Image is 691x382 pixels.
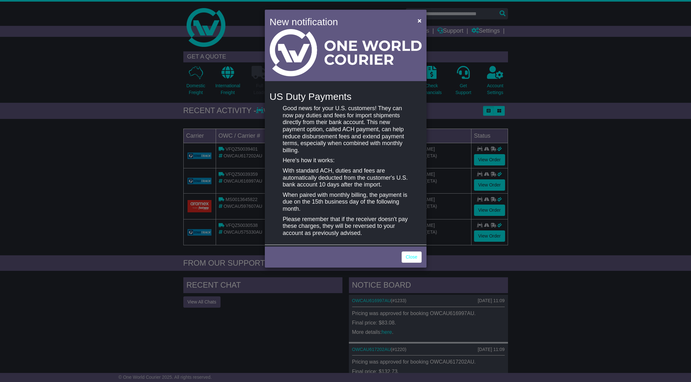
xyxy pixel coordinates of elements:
[417,17,421,24] span: ×
[283,157,408,164] p: Here's how it works:
[402,251,422,263] a: Close
[414,14,425,27] button: Close
[283,192,408,213] p: When paired with monthly billing, the payment is due on the 15th business day of the following mo...
[270,91,422,102] h4: US Duty Payments
[270,29,422,76] img: Light
[283,216,408,237] p: Please remember that if the receiver doesn't pay these charges, they will be reversed to your acc...
[270,15,408,29] h4: New notification
[283,167,408,188] p: With standard ACH, duties and fees are automatically deducted from the customer's U.S. bank accou...
[283,105,408,154] p: Good news for your U.S. customers! They can now pay duties and fees for import shipments directly...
